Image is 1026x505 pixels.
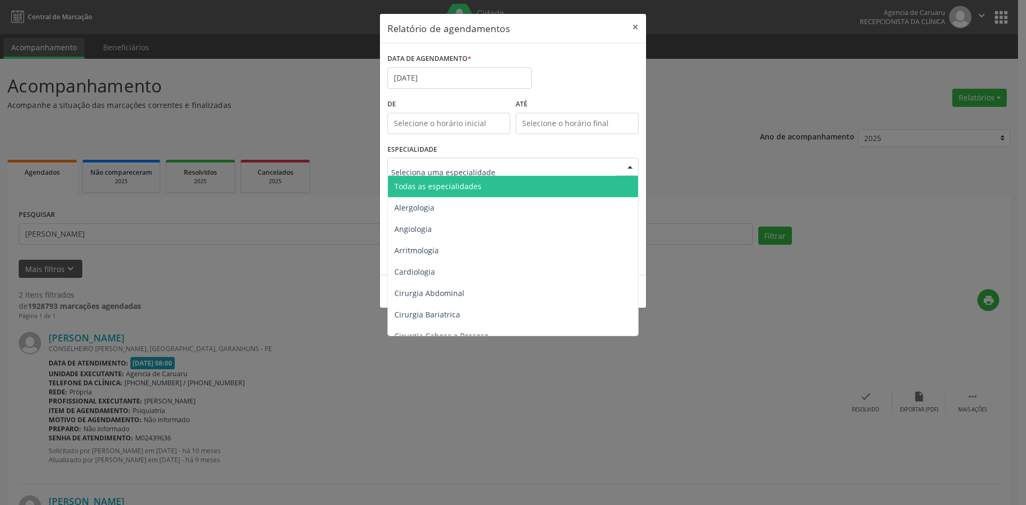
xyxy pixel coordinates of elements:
span: Todas as especialidades [394,181,481,191]
span: Cirurgia Cabeça e Pescoço [394,331,488,341]
label: De [387,96,510,113]
label: ATÉ [516,96,639,113]
h5: Relatório de agendamentos [387,21,510,35]
span: Cardiologia [394,267,435,277]
input: Selecione o horário inicial [387,113,510,134]
span: Angiologia [394,224,432,234]
input: Selecione o horário final [516,113,639,134]
input: Seleciona uma especialidade [391,161,617,183]
span: Alergologia [394,203,434,213]
label: ESPECIALIDADE [387,142,437,158]
span: Cirurgia Bariatrica [394,309,460,320]
span: Cirurgia Abdominal [394,288,464,298]
label: DATA DE AGENDAMENTO [387,51,471,67]
button: Close [625,14,646,40]
input: Selecione uma data ou intervalo [387,67,532,89]
span: Arritmologia [394,245,439,255]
